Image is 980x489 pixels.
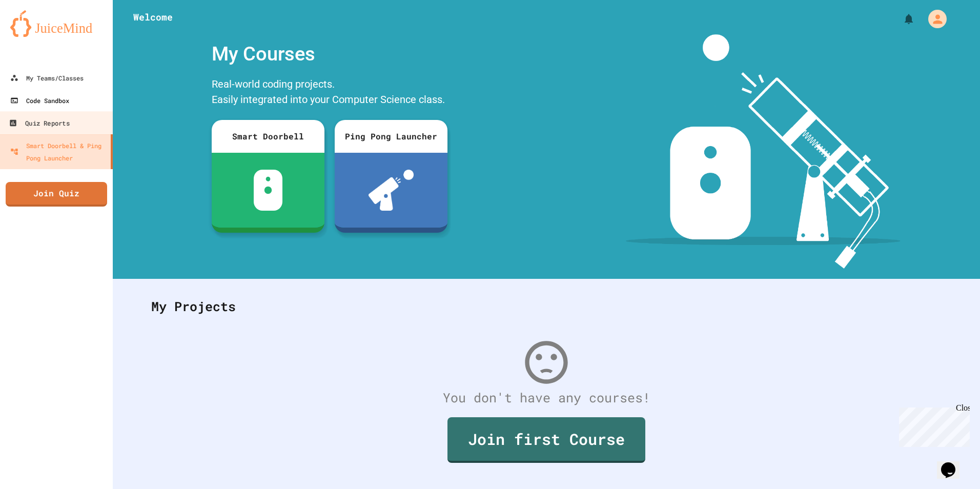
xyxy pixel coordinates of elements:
[369,170,414,211] img: ppl-with-ball.png
[141,388,952,407] div: You don't have any courses!
[10,10,103,37] img: logo-orange.svg
[447,417,645,463] a: Join first Course
[884,10,917,28] div: My Notifications
[254,170,283,211] img: sdb-white.svg
[10,94,69,107] div: Code Sandbox
[212,120,324,153] div: Smart Doorbell
[6,182,107,207] a: Join Quiz
[626,34,901,269] img: banner-image-my-projects.png
[9,117,69,130] div: Quiz Reports
[895,403,970,447] iframe: chat widget
[917,7,949,31] div: My Account
[4,4,71,65] div: Chat with us now!Close
[10,72,84,84] div: My Teams/Classes
[207,74,453,112] div: Real-world coding projects. Easily integrated into your Computer Science class.
[141,287,952,327] div: My Projects
[335,120,447,153] div: Ping Pong Launcher
[207,34,453,74] div: My Courses
[937,448,970,479] iframe: chat widget
[10,139,107,164] div: Smart Doorbell & Ping Pong Launcher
